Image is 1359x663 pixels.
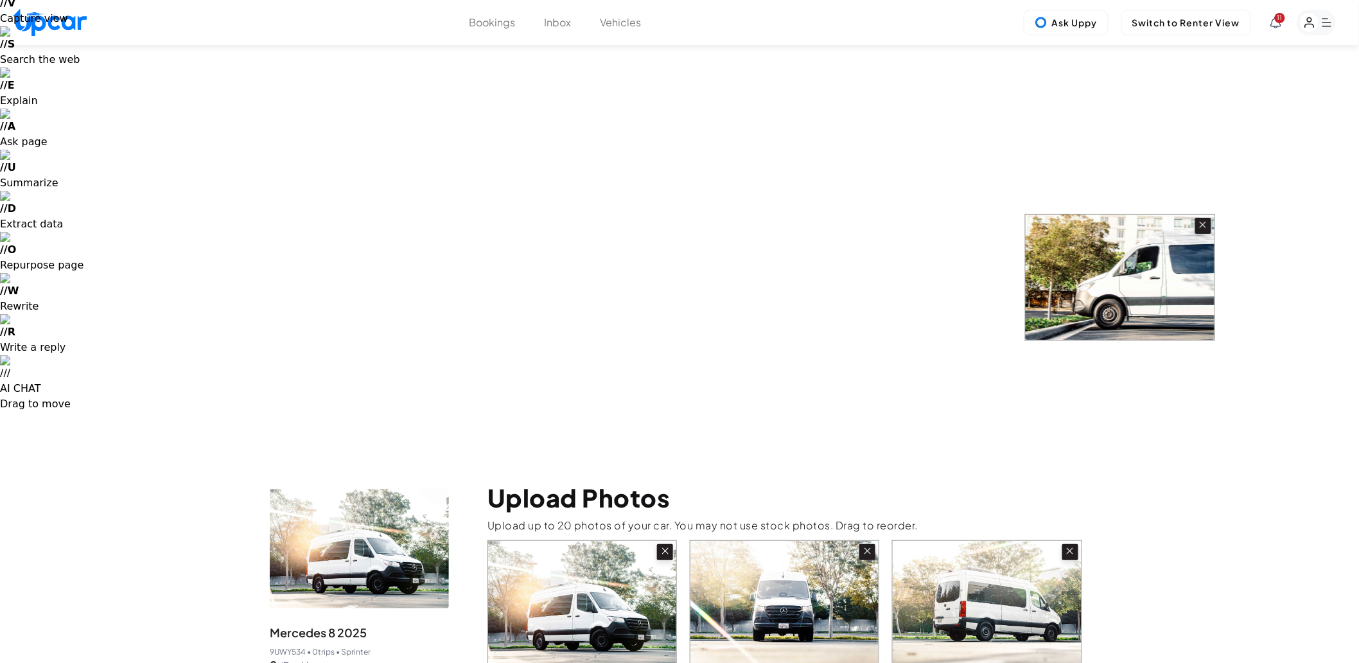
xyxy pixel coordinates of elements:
[270,647,306,657] span: 9UWY534
[270,624,367,642] span: Mercedes 8 2025
[487,518,1089,533] p: Upload up to 20 photos of your car. You may not use stock photos. Drag to reorder.
[307,647,311,657] span: •
[487,484,1089,512] p: Upload Photos
[270,489,449,608] img: vehicle
[336,647,340,657] span: •
[341,647,371,657] span: Sprinter
[312,647,335,657] span: 0 trips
